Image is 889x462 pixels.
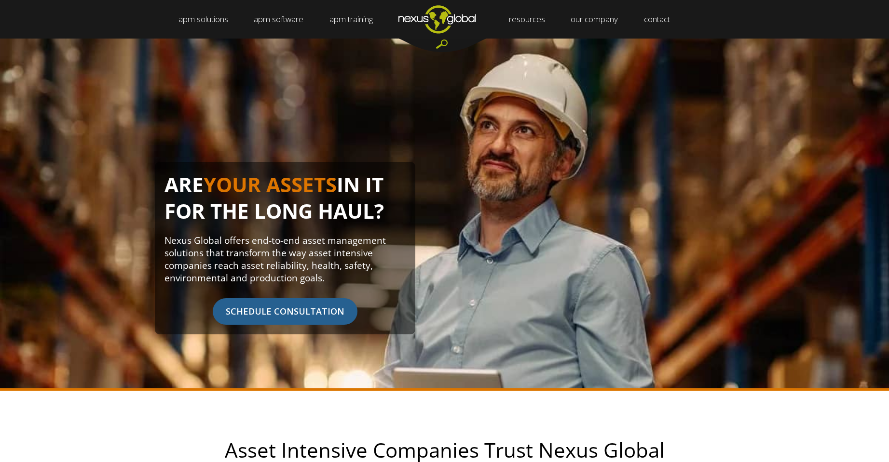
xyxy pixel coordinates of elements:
h2: Asset Intensive Companies Trust Nexus Global [131,439,758,461]
span: YOUR ASSETS [204,171,337,198]
span: SCHEDULE CONSULTATION [213,298,357,325]
p: Nexus Global offers end-to-end asset management solutions that transform the way asset intensive ... [164,234,406,284]
h1: ARE IN IT FOR THE LONG HAUL? [164,172,406,234]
